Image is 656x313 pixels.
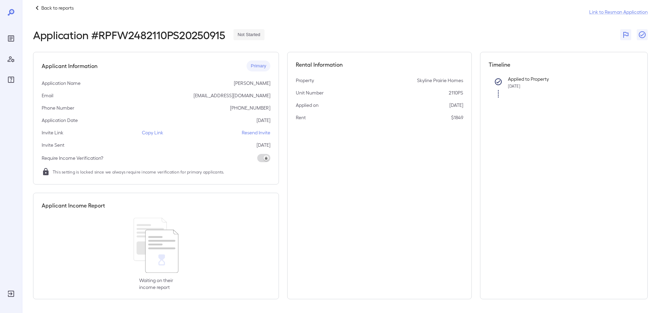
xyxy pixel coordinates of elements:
p: [PERSON_NAME] [234,80,270,87]
span: [DATE] [508,83,520,88]
h2: Application # RPFW2482110PS20250915 [33,29,225,41]
h5: Applicant Information [42,62,97,70]
p: Applied on [296,102,319,109]
p: [DATE] [257,117,270,124]
p: Unit Number [296,89,324,96]
div: Reports [6,33,17,44]
p: Application Date [42,117,78,124]
button: Flag Report [620,29,631,40]
p: Phone Number [42,104,74,111]
div: Log Out [6,288,17,299]
h5: Timeline [489,60,639,69]
span: This setting is locked since we always require income verification for primary applicants. [53,168,225,175]
button: Close Report [637,29,648,40]
p: [EMAIL_ADDRESS][DOMAIN_NAME] [194,92,270,99]
p: Skyline Prairie Homes [417,77,463,84]
p: Resend Invite [242,129,270,136]
p: $1849 [451,114,463,121]
p: Applied to Property [508,76,628,82]
span: Not Started [233,32,264,38]
p: Rent [296,114,306,121]
p: Waiting on their income report [139,277,173,291]
p: Application Name [42,80,81,87]
h5: Rental Information [296,60,463,69]
p: Invite Link [42,129,63,136]
p: 2110PS [449,89,463,96]
p: Invite Sent [42,142,64,148]
span: Primary [247,63,270,69]
p: Copy Link [142,129,163,136]
div: Manage Users [6,54,17,65]
p: Property [296,77,314,84]
p: [PHONE_NUMBER] [230,104,270,111]
p: Back to reports [41,4,74,11]
p: Email [42,92,53,99]
p: [DATE] [257,142,270,148]
p: [DATE] [449,102,463,109]
div: FAQ [6,74,17,85]
h5: Applicant Income Report [42,201,105,210]
a: Link to Resman Application [589,9,648,15]
p: Require Income Verification? [42,155,103,161]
